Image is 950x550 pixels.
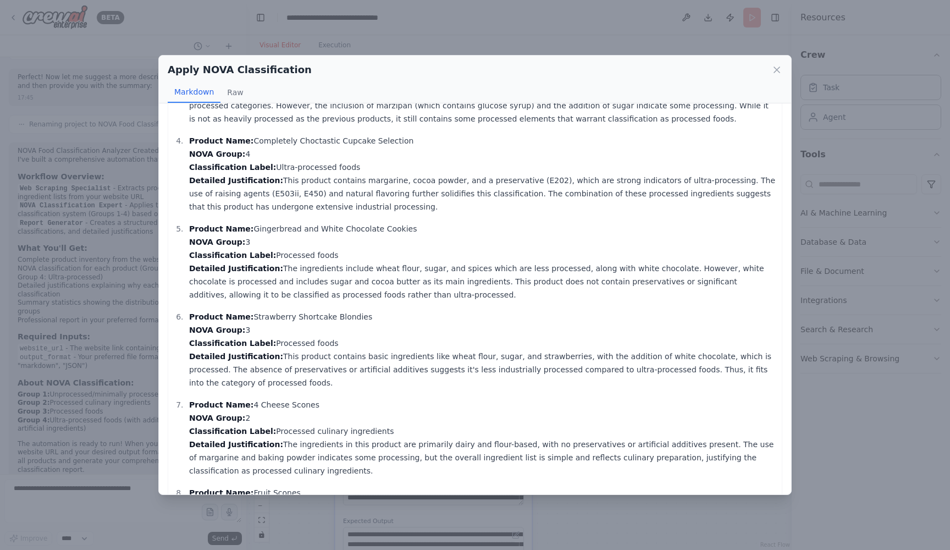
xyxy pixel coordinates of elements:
p: Gingerbread and White Chocolate Cookies 3 Processed foods The ingredients include wheat flour, su... [189,222,776,301]
strong: Product Name: [189,136,253,145]
button: Markdown [168,82,220,103]
strong: Classification Label: [189,339,276,348]
strong: Detailed Justification: [189,440,283,449]
strong: NOVA Group: [189,414,245,422]
strong: NOVA Group: [189,326,245,334]
strong: Detailed Justification: [189,352,283,361]
strong: Product Name: [189,312,253,321]
p: Strawberry Shortcake Blondies 3 Processed foods This product contains basic ingredients like whea... [189,310,776,389]
strong: Classification Label: [189,163,276,172]
strong: Classification Label: [189,427,276,436]
strong: NOVA Group: [189,238,245,246]
strong: NOVA Group: [189,150,245,158]
p: Completely Choctastic Cupcake Selection 4 Ultra-processed foods This product contains margarine, ... [189,134,776,213]
p: 4 Cheese Scones 2 Processed culinary ingredients The ingredients in this product are primarily da... [189,398,776,477]
h2: Apply NOVA Classification [168,62,312,78]
button: Raw [220,82,250,103]
strong: Product Name: [189,224,253,233]
strong: Product Name: [189,400,253,409]
strong: Detailed Justification: [189,264,283,273]
strong: Detailed Justification: [189,176,283,185]
strong: Product Name: [189,488,253,497]
strong: Classification Label: [189,251,276,260]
